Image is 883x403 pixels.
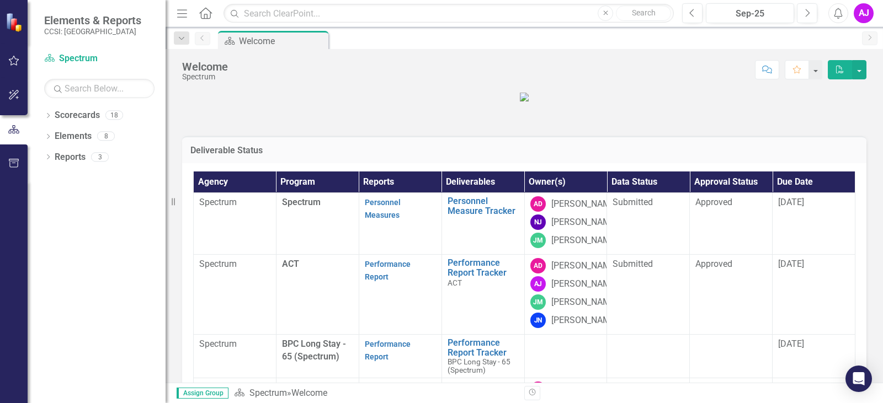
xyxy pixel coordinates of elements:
div: Open Intercom Messenger [845,366,872,392]
span: Submitted [613,259,653,269]
img: ClearPoint Strategy [6,13,25,32]
a: Personnel Measures [365,198,401,219]
div: AD [530,381,546,397]
div: AJ [530,276,546,292]
a: Personnel Measure Tracker [448,196,519,216]
span: Approved [695,197,732,207]
div: [PERSON_NAME] [551,234,618,247]
a: Performance Report Tracker [448,258,519,277]
span: Approved [695,259,732,269]
div: 8 [97,132,115,141]
td: Double-Click to Edit [607,193,690,255]
div: [PERSON_NAME] [551,260,618,272]
div: 18 [105,111,123,120]
div: JN [530,313,546,328]
img: Spectrum%20%201%20v2.JPG [520,93,529,101]
p: Spectrum [199,258,270,271]
button: Sep-25 [706,3,794,23]
span: ACT [448,278,462,287]
span: [DATE] [778,338,804,349]
p: Spectrum [199,381,270,394]
span: BPC Long Stay - 65 (Spectrum) [448,357,510,374]
h3: Deliverable Status [190,146,858,155]
input: Search ClearPoint... [224,4,674,23]
div: Sep-25 [710,7,790,20]
div: 3 [91,152,109,162]
span: [DATE] [778,197,804,207]
td: Double-Click to Edit [690,335,773,378]
a: Spectrum [44,52,155,65]
a: Reports [55,151,86,164]
div: [PERSON_NAME] [551,198,618,211]
button: Search [616,6,671,21]
div: JM [530,294,546,310]
p: Spectrum [199,196,270,209]
span: ACT [282,259,299,269]
small: CCSI: [GEOGRAPHIC_DATA] [44,27,141,36]
input: Search Below... [44,79,155,98]
span: Search [632,8,656,17]
span: [DATE] [778,259,804,269]
a: Performance Report Tracker [448,338,519,357]
td: Double-Click to Edit [607,335,690,378]
td: Double-Click to Edit [607,255,690,335]
div: Welcome [239,34,326,48]
a: Performance Report [365,260,411,281]
a: Scorecards [55,109,100,122]
td: Double-Click to Edit Right Click for Context Menu [441,193,524,255]
span: Elements & Reports [44,14,141,27]
a: Elements [55,130,92,143]
a: Performance Report Tracker [448,381,519,401]
a: Performance Report [365,340,411,361]
span: BPC Long Stay - 65 (Spectrum) [282,338,346,362]
div: NJ [530,214,546,230]
td: Double-Click to Edit Right Click for Context Menu [441,335,524,378]
a: Spectrum [249,388,287,398]
div: Welcome [182,61,228,73]
div: AD [530,258,546,273]
div: » [234,387,516,400]
span: Assign Group [177,388,228,399]
div: Spectrum [182,73,228,81]
div: [PERSON_NAME] [551,278,618,291]
div: [PERSON_NAME] [551,296,618,309]
div: AD [530,196,546,212]
div: [PERSON_NAME] [551,314,618,327]
button: AJ [854,3,874,23]
span: [DATE] [778,382,804,393]
td: Double-Click to Edit [690,193,773,255]
div: JM [530,233,546,248]
div: [PERSON_NAME] [551,216,618,229]
div: Welcome [291,388,327,398]
span: Spectrum [282,197,321,207]
td: Double-Click to Edit Right Click for Context Menu [441,255,524,335]
span: Submitted [613,197,653,207]
td: Double-Click to Edit [690,255,773,335]
p: Spectrum [199,338,270,351]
